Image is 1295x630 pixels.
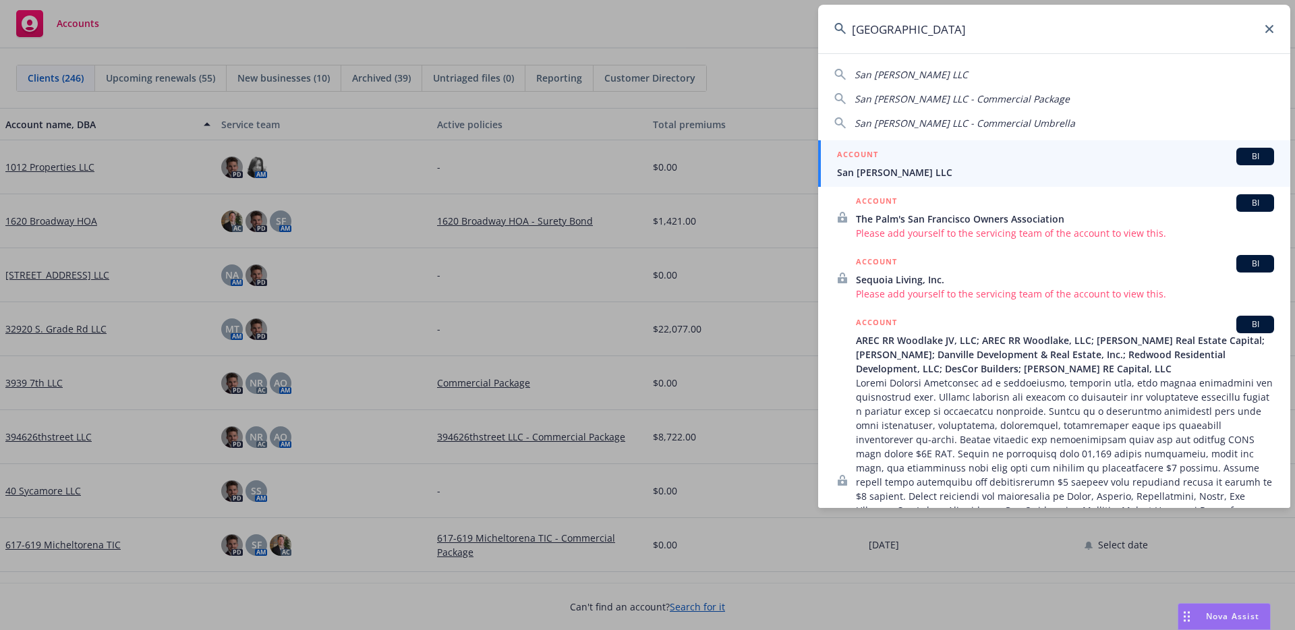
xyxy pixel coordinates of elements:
span: BI [1242,258,1269,270]
h5: ACCOUNT [856,316,897,332]
span: BI [1242,150,1269,163]
span: San [PERSON_NAME] LLC [855,68,968,81]
h5: ACCOUNT [856,255,897,271]
span: San [PERSON_NAME] LLC - Commercial Package [855,92,1070,105]
a: ACCOUNTBISequoia Living, Inc.Please add yourself to the servicing team of the account to view this. [818,248,1290,308]
input: Search... [818,5,1290,53]
a: ACCOUNTBISan [PERSON_NAME] LLC [818,140,1290,187]
a: ACCOUNTBIThe Palm's San Francisco Owners AssociationPlease add yourself to the servicing team of ... [818,187,1290,248]
h5: ACCOUNT [837,148,878,164]
button: Nova Assist [1178,603,1271,630]
span: San [PERSON_NAME] LLC - Commercial Umbrella [855,117,1075,130]
span: Please add yourself to the servicing team of the account to view this. [856,287,1274,301]
span: BI [1242,197,1269,209]
div: Drag to move [1178,604,1195,629]
span: Please add yourself to the servicing team of the account to view this. [856,226,1274,240]
h5: ACCOUNT [856,194,897,210]
span: San [PERSON_NAME] LLC [837,165,1274,179]
span: Nova Assist [1206,610,1259,622]
span: Sequoia Living, Inc. [856,273,1274,287]
span: The Palm's San Francisco Owners Association [856,212,1274,226]
span: AREC RR Woodlake JV, LLC; AREC RR Woodlake, LLC; [PERSON_NAME] Real Estate Capital; [PERSON_NAME]... [856,333,1274,376]
span: BI [1242,318,1269,331]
